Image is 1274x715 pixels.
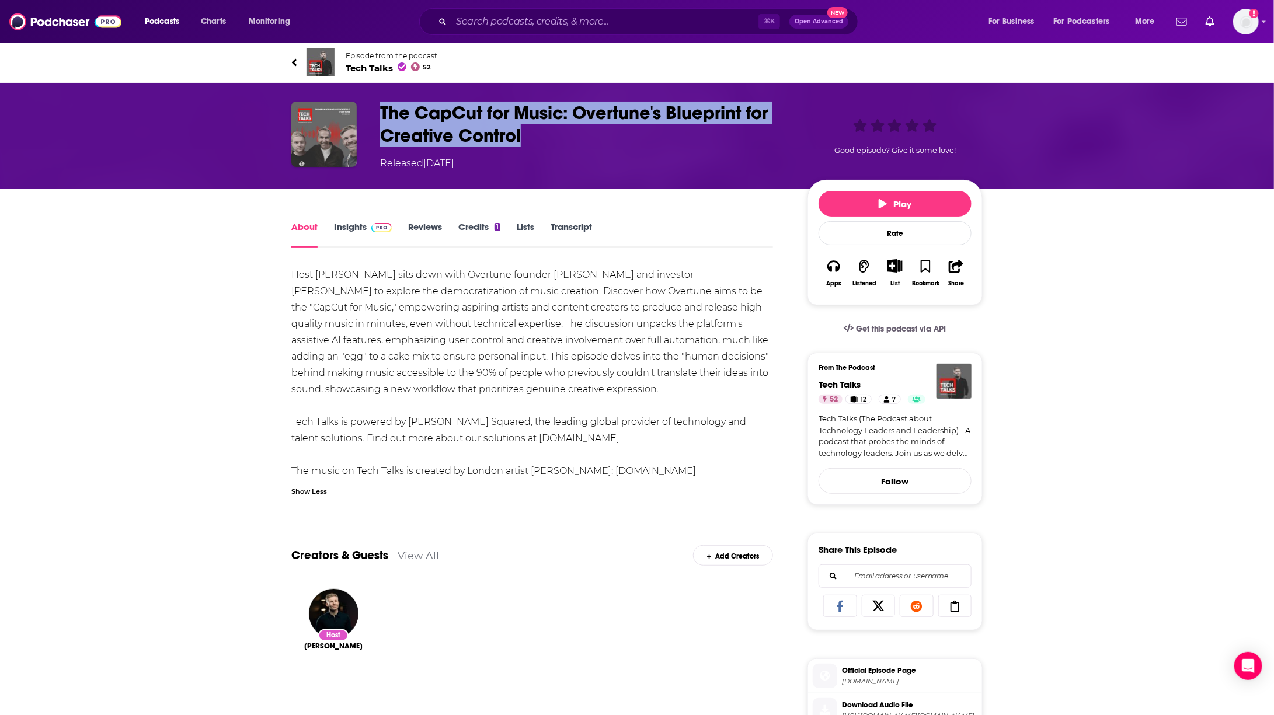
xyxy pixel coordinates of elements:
[1172,12,1192,32] a: Show notifications dropdown
[430,8,869,35] div: Search podcasts, credits, & more...
[291,48,983,76] a: Tech TalksEpisode from the podcastTech Talks52
[613,465,615,476] a: ⁠⁠⁠⁠ ⁠⁠⁠⁠⁠⁠
[9,11,121,33] img: Podchaser - Follow, Share and Rate Podcasts
[334,221,392,248] a: InsightsPodchaser Pro
[758,14,780,29] span: ⌘ K
[813,664,977,688] a: Official Episode Page[DOMAIN_NAME]
[823,595,857,617] a: Share on Facebook
[789,15,848,29] button: Open AdvancedNew
[880,252,910,294] div: Show More ButtonList
[827,7,848,18] span: New
[137,12,194,31] button: open menu
[938,595,972,617] a: Copy Link
[819,379,861,390] a: Tech Talks
[819,413,972,459] a: Tech Talks (The Podcast about Technology Leaders and Leadership) - A podcast that probes the mind...
[829,565,962,587] input: Email address or username...
[879,395,901,404] a: 7
[890,280,900,287] div: List
[423,65,431,70] span: 52
[304,641,363,651] a: David Savage
[941,252,972,294] button: Share
[900,595,934,617] a: Share on Reddit
[819,252,849,294] button: Apps
[842,677,977,686] span: podcasters.spotify.com
[1127,12,1169,31] button: open menu
[1233,9,1259,34] button: Show profile menu
[1201,12,1219,32] a: Show notifications dropdown
[830,394,838,406] span: 52
[862,595,896,617] a: Share on X/Twitter
[883,259,907,272] button: Show More Button
[1233,9,1259,34] img: User Profile
[408,221,442,248] a: Reviews
[834,315,956,343] a: Get this podcast via API
[318,629,349,641] div: Host
[819,564,972,588] div: Search followers
[1234,652,1262,680] div: Open Intercom Messenger
[309,589,358,639] img: David Savage
[693,545,773,566] div: Add Creators
[849,252,879,294] button: Listened
[819,221,972,245] div: Rate
[517,221,534,248] a: Lists
[201,13,226,30] span: Charts
[380,102,789,147] h1: The CapCut for Music: Overtune's Blueprint for Creative Control
[852,280,876,287] div: Listened
[819,544,897,555] h3: Share This Episode
[842,700,977,710] span: Download Audio File
[948,280,964,287] div: Share
[910,252,941,294] button: Bookmark
[291,548,388,563] a: Creators & Guests
[451,12,758,31] input: Search podcasts, credits, & more...
[551,221,592,248] a: Transcript
[1046,12,1127,31] button: open menu
[241,12,305,31] button: open menu
[819,395,843,404] a: 52
[842,665,977,676] span: Official Episode Page
[826,280,841,287] div: Apps
[615,465,696,476] span: [DOMAIN_NAME]⁠⁠
[1249,9,1259,18] svg: Add a profile image
[398,549,439,561] a: View All
[458,221,500,248] a: Credits1
[380,156,454,170] div: Released [DATE]
[988,13,1035,30] span: For Business
[291,221,318,248] a: About
[495,223,500,231] div: 1
[346,62,437,74] span: Tech Talks
[834,146,956,155] span: Good episode? Give it some love!
[346,51,437,60] span: Episode from the podcast
[819,191,972,217] button: Play
[1233,9,1259,34] span: Logged in as carolinebresler
[861,394,866,406] span: 12
[1054,13,1110,30] span: For Podcasters
[193,12,233,31] a: Charts
[795,19,843,25] span: Open Advanced
[307,48,335,76] img: Tech Talks
[291,102,357,167] img: The CapCut for Music: Overtune's Blueprint for Creative Control
[819,468,972,494] button: Follow
[1135,13,1155,30] span: More
[980,12,1049,31] button: open menu
[145,13,179,30] span: Podcasts
[291,267,773,479] div: Host [PERSON_NAME] sits down with Overtune founder [PERSON_NAME] and investor [PERSON_NAME] to ex...
[819,364,962,372] h3: From The Podcast
[856,324,946,334] span: Get this podcast via API
[845,395,872,404] a: 12
[249,13,290,30] span: Monitoring
[937,364,972,399] img: Tech Talks
[304,641,363,651] span: [PERSON_NAME]
[879,198,912,210] span: Play
[371,223,392,232] img: Podchaser Pro
[537,433,619,444] a: ⁠⁠⁠⁠ ⁠⁠⁠[DOMAIN_NAME]⁠⁠⁠⁠⁠⁠⁠
[912,280,939,287] div: Bookmark
[892,394,896,406] span: 7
